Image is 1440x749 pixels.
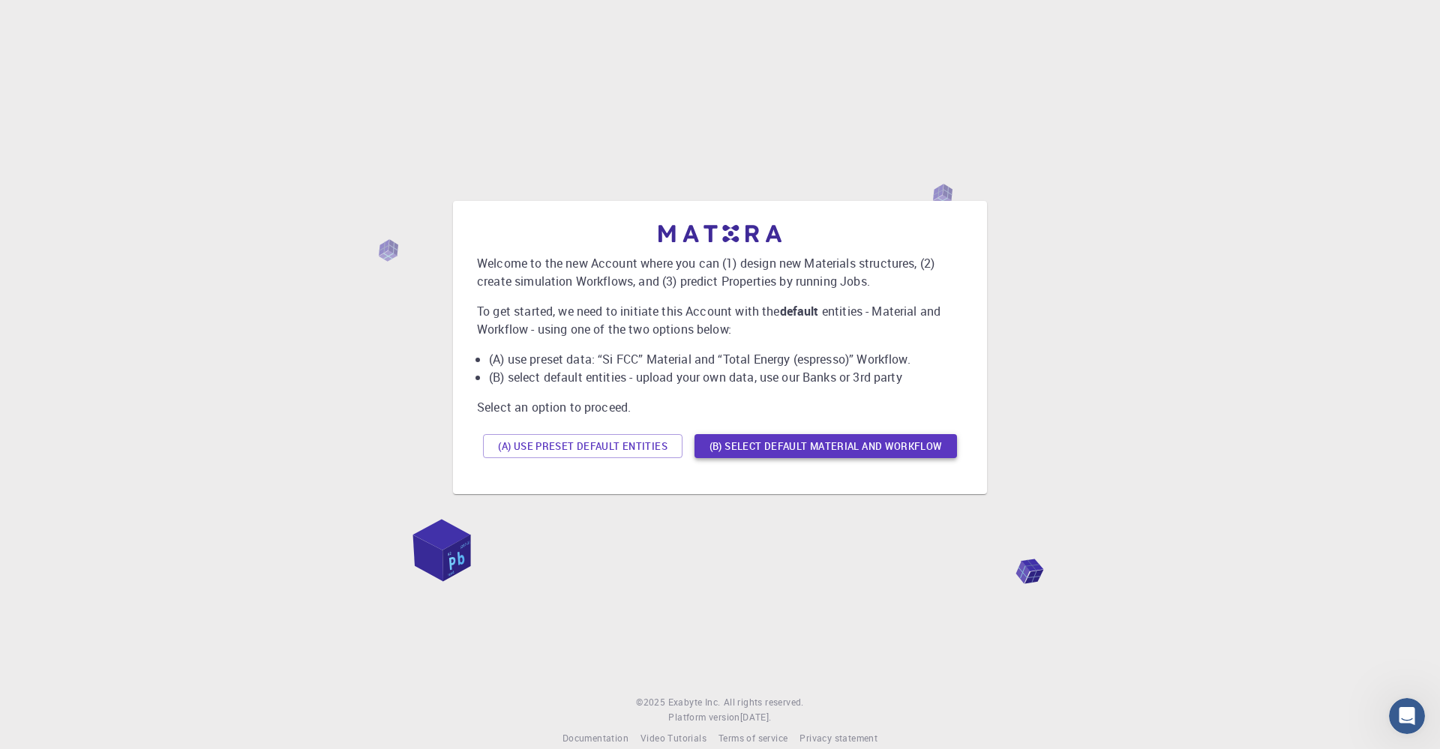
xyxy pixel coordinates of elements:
[740,710,772,725] a: [DATE].
[724,695,804,710] span: All rights reserved.
[489,368,963,386] li: (B) select default entities - upload your own data, use our Banks or 3rd party
[668,710,739,725] span: Platform version
[780,303,819,319] b: default
[799,732,877,744] span: Privacy statement
[1389,698,1425,734] iframe: Intercom live chat
[562,732,628,744] span: Documentation
[740,711,772,723] span: [DATE] .
[640,732,706,744] span: Video Tutorials
[694,434,957,458] button: (B) Select default material and workflow
[799,731,877,746] a: Privacy statement
[477,302,963,338] p: To get started, we need to initiate this Account with the entities - Material and Workflow - usin...
[668,695,721,710] a: Exabyte Inc.
[489,350,963,368] li: (A) use preset data: “Si FCC” Material and “Total Energy (espresso)” Workflow.
[38,10,61,24] span: 支持
[636,695,667,710] span: © 2025
[718,732,787,744] span: Terms of service
[640,731,706,746] a: Video Tutorials
[477,254,963,290] p: Welcome to the new Account where you can (1) design new Materials structures, (2) create simulati...
[483,434,682,458] button: (A) Use preset default entities
[668,696,721,708] span: Exabyte Inc.
[718,731,787,746] a: Terms of service
[477,398,963,416] p: Select an option to proceed.
[658,225,781,242] img: logo
[562,731,628,746] a: Documentation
